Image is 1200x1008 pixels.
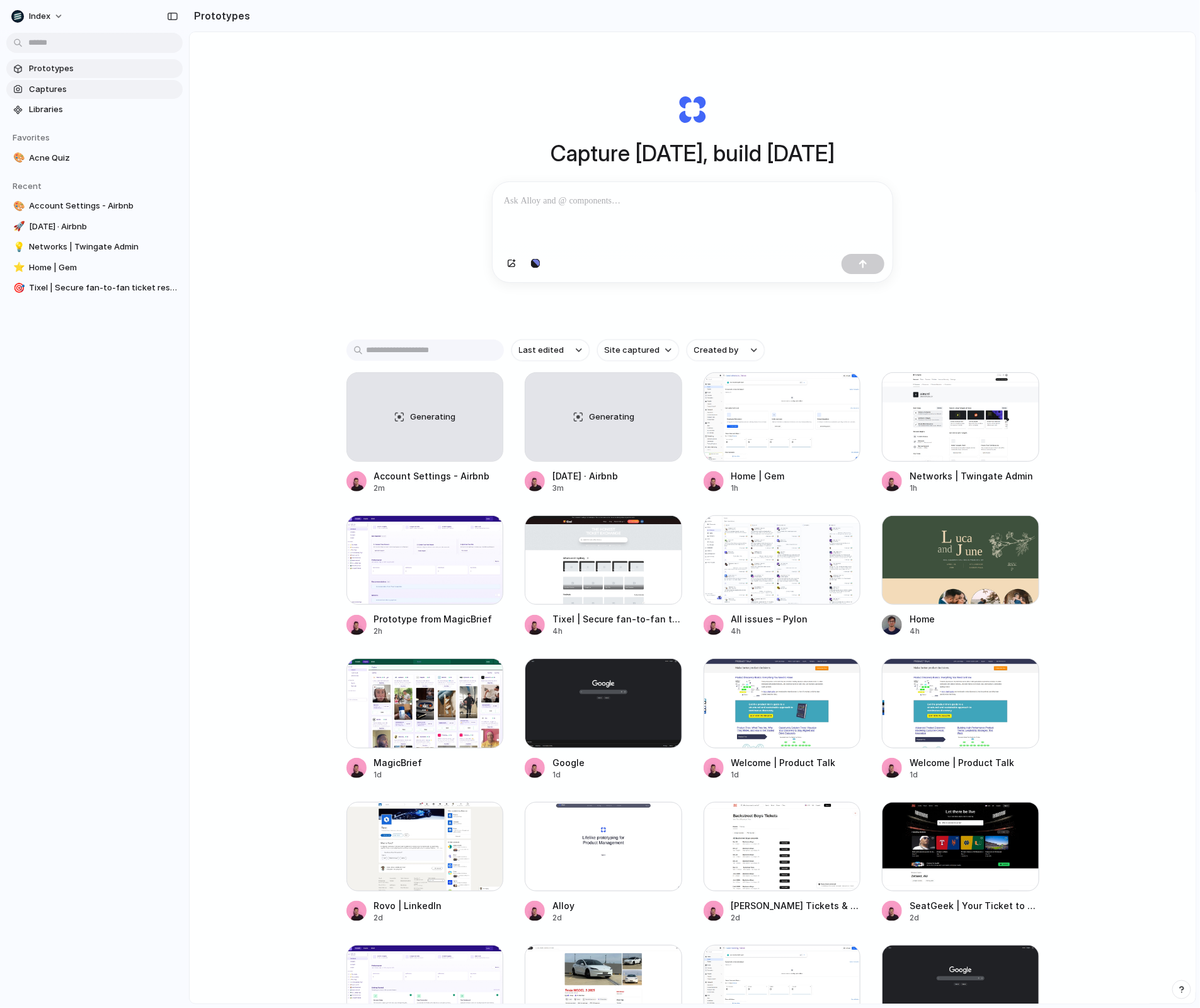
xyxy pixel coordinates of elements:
div: 1d [910,769,1014,781]
span: Account Settings - Airbnb [29,200,178,212]
div: 1d [552,769,585,781]
span: Created by [694,344,739,357]
a: ⭐Home | Gem [6,258,183,277]
span: Index [29,10,50,23]
div: 🎨 [13,151,22,165]
div: 4h [731,626,808,637]
div: [DATE] · Airbnb [552,469,618,483]
div: 🎨 [13,199,22,214]
a: Home | GemHome | Gem1h [704,372,861,494]
div: 4h [552,626,682,637]
div: Welcome | Product Talk [731,756,836,769]
div: All issues – Pylon [731,612,808,626]
div: 1d [374,769,423,781]
h2: Prototypes [189,8,250,23]
span: Home | Gem [29,261,178,274]
div: 1h [910,483,1033,494]
div: 💡 [13,240,22,255]
button: 🎨 [11,200,24,212]
a: MagicBriefMagicBrief1d [346,658,504,780]
a: 🎨Acne Quiz [6,149,183,168]
span: Acne Quiz [29,152,178,164]
a: Libraries [6,100,183,119]
a: Prototypes [6,59,183,78]
div: Google [552,756,585,769]
span: Site captured [605,344,660,357]
button: Index [6,6,70,26]
span: Recent [13,181,42,191]
button: Created by [687,340,765,361]
div: Rovo | LinkedIn [374,899,442,912]
div: Alloy [552,899,574,912]
div: 3m [552,483,618,494]
div: SeatGeek | Your Ticket to Sports Games, Concerts & Live Shows so Fans Can Fan [910,899,1039,912]
a: Backstreet Boys Tickets & 2025 Concert Tour Dates | SeatGeek[PERSON_NAME] Tickets & 2025 Concert ... [704,802,861,924]
div: 2d [731,912,861,924]
div: 2d [910,912,1039,924]
div: 2d [374,912,442,924]
div: MagicBrief [374,756,423,769]
a: AlloyAlloy2d [525,802,682,924]
button: ⭐ [11,261,24,274]
button: Site captured [597,340,679,361]
a: GoogleGoogle1d [525,658,682,780]
a: 🎨Account Settings - Airbnb [6,197,183,215]
div: Prototype from MagicBrief [374,612,493,626]
span: Tixel | Secure fan-to-fan ticket resale to live events [29,282,178,294]
div: 2h [374,626,493,637]
a: Prototype from MagicBriefPrototype from MagicBrief2h [346,515,504,637]
a: Captures [6,80,183,99]
span: Last edited [519,344,564,357]
div: [PERSON_NAME] Tickets & 2025 Concert Tour Dates | SeatGeek [731,899,861,912]
div: Account Settings - Airbnb [374,469,490,483]
span: Favorites [13,132,50,142]
a: Welcome | Product TalkWelcome | Product Talk1d [704,658,861,780]
a: GeneratingAccount Settings - Airbnb2m [346,372,504,494]
div: Networks | Twingate Admin [910,469,1033,483]
a: 💡Networks | Twingate Admin [6,238,183,256]
div: 1d [731,769,836,781]
div: 1h [731,483,785,494]
button: 💡 [11,241,24,253]
button: 🎯 [11,282,24,294]
a: 🚀[DATE] · Airbnb [6,217,183,236]
span: Libraries [29,103,178,116]
div: Home | Gem [731,469,785,483]
span: Captures [29,83,178,96]
span: Generating [410,411,455,423]
a: 🎯Tixel | Secure fan-to-fan ticket resale to live events [6,278,183,297]
span: Networks | Twingate Admin [29,241,178,253]
div: 2m [374,483,490,494]
div: 2d [552,912,574,924]
div: 🎯 [13,281,22,295]
a: Networks | Twingate AdminNetworks | Twingate Admin1h [882,372,1039,494]
button: Last edited [511,340,590,361]
a: SeatGeek | Your Ticket to Sports Games, Concerts & Live Shows so Fans Can FanSeatGeek | Your Tick... [882,802,1039,924]
div: Welcome | Product Talk [910,756,1014,769]
a: Tixel | Secure fan-to-fan ticket resale to live eventsTixel | Secure fan-to-fan ticket resale to ... [525,515,682,637]
button: 🚀 [11,220,24,233]
a: HomeHome4h [882,515,1039,637]
div: Tixel | Secure fan-to-fan ticket resale to live events [552,612,682,626]
h1: Capture [DATE], build [DATE] [551,137,835,170]
span: [DATE] · Airbnb [29,220,178,233]
span: Prototypes [29,62,178,75]
div: ⭐ [13,260,22,275]
button: 🎨 [11,152,24,164]
div: 4h [910,626,935,637]
a: Rovo | LinkedInRovo | LinkedIn2d [346,802,504,924]
a: Generating[DATE] · Airbnb3m [525,372,682,494]
span: Generating [589,411,634,423]
a: Welcome | Product TalkWelcome | Product Talk1d [882,658,1039,780]
div: Home [910,612,935,626]
a: All issues – PylonAll issues – Pylon4h [704,515,861,637]
div: 🚀 [13,219,22,234]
